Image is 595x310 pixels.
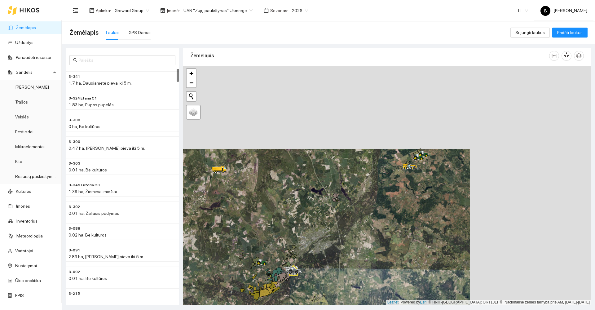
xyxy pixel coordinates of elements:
[549,53,559,58] span: column-width
[190,47,549,64] div: Žemėlapis
[544,6,547,16] span: B
[510,28,550,38] button: Sujungti laukus
[68,146,145,151] span: 0.47 ha, [PERSON_NAME] pieva iki 5 m.
[16,66,51,78] span: Sandėlis
[68,81,132,86] span: 1.7 ha, Daugiametė pieva iki 5 m.
[68,226,80,232] span: 3-088
[15,40,33,45] a: Užduotys
[15,85,49,90] a: [PERSON_NAME]
[15,174,57,179] a: Resursų paskirstymas
[129,29,151,36] div: GPS Darbai
[68,102,114,107] span: 1.83 ha, Pupos pupelės
[73,58,77,62] span: search
[160,8,165,13] span: shop
[96,7,111,14] span: Aplinka :
[292,6,308,15] span: 2026
[15,263,37,268] a: Nustatymai
[68,247,80,253] span: 3-091
[89,8,94,13] span: layout
[187,105,200,119] a: Layers
[68,276,107,281] span: 0.01 ha, Be kultūros
[183,6,253,15] span: UAB "Zujų paukštynas" Ukmerge
[73,8,78,13] span: menu-fold
[420,300,427,304] a: Esri
[68,211,119,216] span: 0.01 ha, Žaliasis pūdymas
[510,30,550,35] a: Sujungti laukus
[68,204,80,210] span: 3-302
[386,300,591,305] div: | Powered by © HNIT-[GEOGRAPHIC_DATA]; ORT10LT ©, Nacionalinė žemės tarnyba prie AM, [DATE]-[DATE]
[167,7,180,14] span: Įmonė :
[270,7,288,14] span: Sezonas :
[79,57,172,64] input: Paieška
[189,79,193,86] span: −
[15,159,22,164] a: Kita
[68,167,107,172] span: 0.01 ha, Be kultūros
[187,78,196,87] a: Zoom out
[115,6,149,15] span: Groward Group
[15,144,45,149] a: Mikroelementai
[68,124,100,129] span: 0 ha, Be kultūros
[68,189,117,194] span: 1.39 ha, Žieminiai miežiai
[387,300,399,304] a: Leaflet
[187,92,196,101] button: Initiate a new search
[15,114,29,119] a: Veislės
[16,55,51,60] a: Panaudoti resursai
[68,95,97,101] span: 3-324 Etana C1
[68,182,100,188] span: 3-345 Euforia C3
[15,278,41,283] a: Ūkio analitika
[16,219,37,224] a: Inventorius
[68,74,80,80] span: 3-341
[68,269,80,275] span: 3-092
[16,233,43,238] a: Meteorologija
[552,30,588,35] a: Pridėti laukus
[264,8,269,13] span: calendar
[69,4,82,17] button: menu-fold
[15,248,33,253] a: Vartotojai
[549,51,559,61] button: column-width
[515,29,545,36] span: Sujungti laukus
[106,29,119,36] div: Laukai
[189,69,193,77] span: +
[68,254,144,259] span: 2.83 ha, [PERSON_NAME] pieva iki 5 m.
[68,291,80,297] span: 3-215
[16,204,30,209] a: Įmonės
[16,25,36,30] a: Žemėlapis
[16,189,31,194] a: Kultūros
[68,139,80,145] span: 3-300
[15,100,28,104] a: Trąšos
[15,129,33,134] a: Pesticidai
[518,6,528,15] span: LT
[187,69,196,78] a: Zoom in
[68,117,80,123] span: 3-308
[15,293,24,298] a: PPIS
[557,29,583,36] span: Pridėti laukus
[68,161,80,166] span: 3-303
[540,8,587,13] span: [PERSON_NAME]
[68,232,107,237] span: 0.02 ha, Be kultūros
[69,28,99,38] span: Žemėlapis
[552,28,588,38] button: Pridėti laukus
